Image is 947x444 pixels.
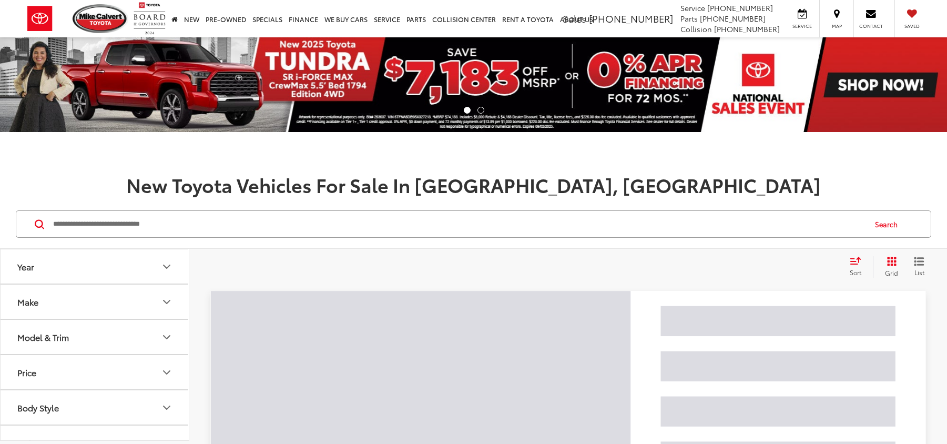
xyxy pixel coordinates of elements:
[714,24,780,34] span: [PHONE_NUMBER]
[17,297,38,307] div: Make
[17,261,34,271] div: Year
[865,211,913,237] button: Search
[914,268,924,277] span: List
[1,320,190,354] button: Model & TrimModel & Trim
[885,268,898,277] span: Grid
[52,211,865,237] input: Search by Make, Model, or Keyword
[589,12,673,25] span: [PHONE_NUMBER]
[844,256,873,277] button: Select sort value
[906,256,932,277] button: List View
[873,256,906,277] button: Grid View
[859,23,883,29] span: Contact
[17,402,59,412] div: Body Style
[1,285,190,319] button: MakeMake
[17,332,69,342] div: Model & Trim
[707,3,773,13] span: [PHONE_NUMBER]
[160,260,173,273] div: Year
[790,23,814,29] span: Service
[825,23,848,29] span: Map
[680,13,698,24] span: Parts
[160,296,173,308] div: Make
[1,390,190,425] button: Body StyleBody Style
[900,23,923,29] span: Saved
[160,331,173,344] div: Model & Trim
[850,268,861,277] span: Sort
[680,3,705,13] span: Service
[700,13,766,24] span: [PHONE_NUMBER]
[160,366,173,379] div: Price
[1,249,190,284] button: YearYear
[73,4,128,33] img: Mike Calvert Toyota
[17,367,36,377] div: Price
[160,401,173,414] div: Body Style
[1,355,190,389] button: PricePrice
[680,24,712,34] span: Collision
